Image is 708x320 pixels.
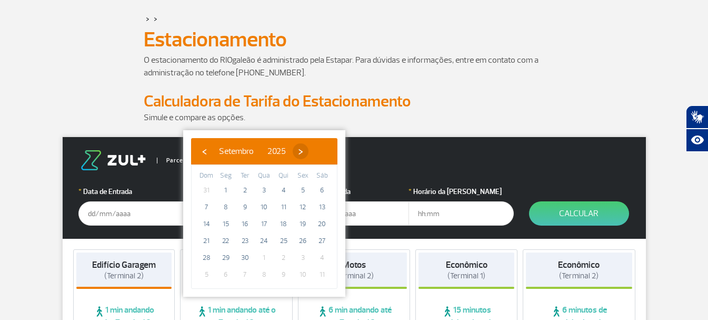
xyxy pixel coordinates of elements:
[558,259,600,270] strong: Econômico
[314,216,331,232] span: 20
[334,271,374,281] span: (Terminal 2)
[236,216,253,232] span: 16
[144,54,565,79] p: O estacionamento do RIOgaleão é administrado pela Estapar. Para dúvidas e informações, entre em c...
[314,232,331,249] span: 27
[342,259,366,270] strong: Motos
[104,271,144,281] span: (Terminal 2)
[235,170,255,182] th: weekday
[686,105,708,129] button: Abrir tradutor de língua de sinais.
[256,182,273,199] span: 3
[217,182,234,199] span: 1
[256,249,273,266] span: 1
[236,182,253,199] span: 2
[146,13,149,25] a: >
[314,249,331,266] span: 4
[686,129,708,152] button: Abrir recursos assistivos.
[275,199,292,216] span: 11
[275,182,292,199] span: 4
[408,201,514,226] input: hh:mm
[275,249,292,266] span: 2
[446,259,487,270] strong: Econômico
[256,199,273,216] span: 10
[196,143,212,159] button: ‹
[559,271,599,281] span: (Terminal 2)
[198,249,215,266] span: 28
[256,216,273,232] span: 17
[256,232,273,249] span: 24
[198,216,215,232] span: 14
[198,266,215,283] span: 5
[183,130,345,297] bs-datepicker-container: calendar
[294,232,311,249] span: 26
[217,266,234,283] span: 6
[275,216,292,232] span: 18
[236,249,253,266] span: 30
[236,199,253,216] span: 9
[314,266,331,283] span: 11
[261,143,293,159] button: 2025
[529,201,629,226] button: Calcular
[275,266,292,283] span: 9
[217,216,234,232] span: 15
[78,150,148,170] img: logo-zul.png
[314,199,331,216] span: 13
[78,186,184,197] label: Data de Entrada
[212,143,261,159] button: Setembro
[236,266,253,283] span: 7
[293,170,313,182] th: weekday
[294,266,311,283] span: 10
[447,271,485,281] span: (Terminal 1)
[686,105,708,152] div: Plugin de acessibilidade da Hand Talk.
[256,266,273,283] span: 8
[294,216,311,232] span: 19
[275,232,292,249] span: 25
[198,232,215,249] span: 21
[236,232,253,249] span: 23
[294,249,311,266] span: 3
[314,182,331,199] span: 6
[274,170,293,182] th: weekday
[408,186,514,197] label: Horário da [PERSON_NAME]
[216,170,236,182] th: weekday
[144,31,565,49] h1: Estacionamento
[219,146,254,157] span: Setembro
[92,259,156,270] strong: Edifício Garagem
[217,232,234,249] span: 22
[294,199,311,216] span: 12
[293,143,308,159] button: ›
[144,111,565,124] p: Simule e compare as opções.
[255,170,274,182] th: weekday
[144,92,565,111] h2: Calculadora de Tarifa do Estacionamento
[157,158,211,163] span: Parceiro Oficial
[267,146,286,157] span: 2025
[78,201,184,226] input: dd/mm/aaaa
[217,199,234,216] span: 8
[312,170,332,182] th: weekday
[198,182,215,199] span: 31
[197,170,216,182] th: weekday
[294,182,311,199] span: 5
[217,249,234,266] span: 29
[198,199,215,216] span: 7
[304,186,409,197] label: Data da Saída
[196,144,308,155] bs-datepicker-navigation-view: ​ ​ ​
[154,13,157,25] a: >
[304,201,409,226] input: dd/mm/aaaa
